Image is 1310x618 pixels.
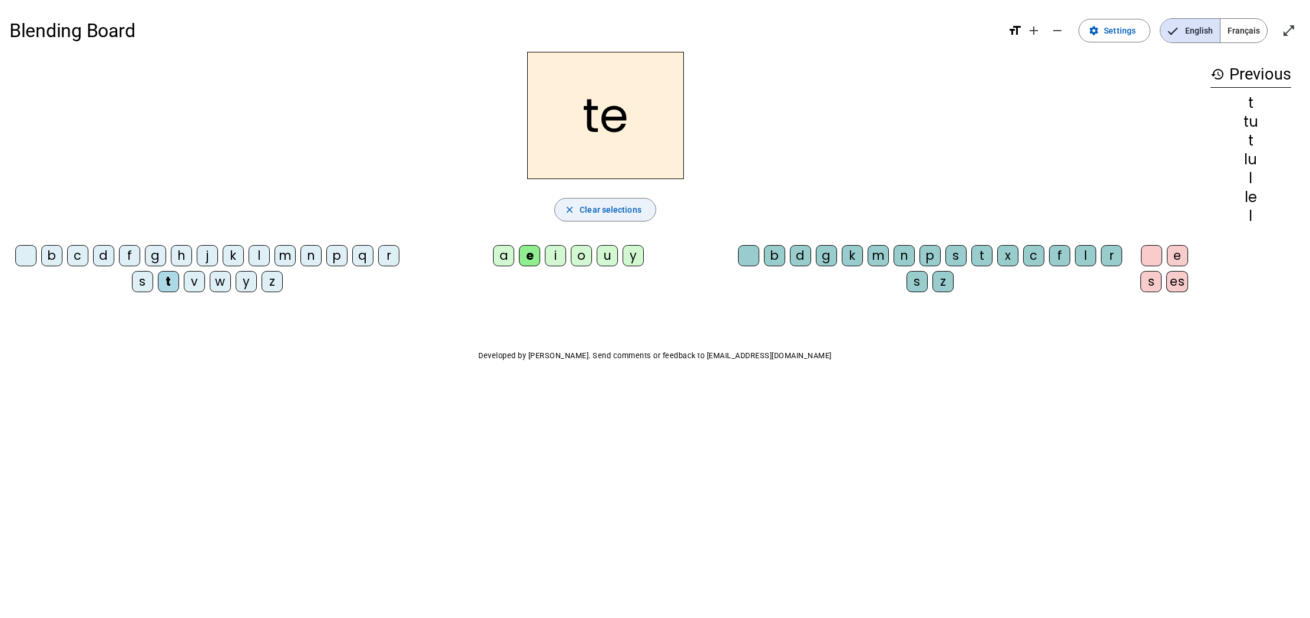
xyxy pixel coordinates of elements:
mat-icon: settings [1089,25,1099,36]
div: g [816,245,837,266]
div: tu [1210,115,1291,129]
span: Français [1220,19,1267,42]
div: t [1210,134,1291,148]
div: v [184,271,205,292]
div: b [764,245,785,266]
mat-button-toggle-group: Language selection [1160,18,1268,43]
div: l [1210,171,1291,186]
div: m [868,245,889,266]
div: r [1101,245,1122,266]
div: z [932,271,954,292]
div: s [907,271,928,292]
div: z [262,271,283,292]
div: s [132,271,153,292]
div: d [93,245,114,266]
div: e [1167,245,1188,266]
div: j [197,245,218,266]
div: y [236,271,257,292]
span: English [1160,19,1220,42]
button: Enter full screen [1277,19,1301,42]
span: Clear selections [580,203,641,217]
div: le [1210,190,1291,204]
div: s [945,245,967,266]
div: l [249,245,270,266]
div: u [597,245,618,266]
mat-icon: remove [1050,24,1064,38]
div: t [971,245,993,266]
div: lu [1210,153,1291,167]
button: Decrease font size [1046,19,1069,42]
div: y [623,245,644,266]
div: b [41,245,62,266]
mat-icon: format_size [1008,24,1022,38]
div: t [1210,96,1291,110]
div: k [223,245,244,266]
button: Clear selections [554,198,656,222]
div: s [1140,271,1162,292]
div: p [326,245,348,266]
mat-icon: open_in_full [1282,24,1296,38]
div: q [352,245,373,266]
div: c [1023,245,1044,266]
div: m [274,245,296,266]
div: h [171,245,192,266]
div: n [894,245,915,266]
h1: Blending Board [9,12,998,49]
p: Developed by [PERSON_NAME]. Send comments or feedback to [EMAIL_ADDRESS][DOMAIN_NAME] [9,349,1301,363]
div: x [997,245,1018,266]
div: a [493,245,514,266]
div: g [145,245,166,266]
div: n [300,245,322,266]
div: e [519,245,540,266]
mat-icon: add [1027,24,1041,38]
div: l [1210,209,1291,223]
div: k [842,245,863,266]
div: t [158,271,179,292]
h2: te [527,52,684,179]
mat-icon: close [564,204,575,215]
button: Settings [1079,19,1150,42]
h3: Previous [1210,61,1291,88]
div: o [571,245,592,266]
div: d [790,245,811,266]
div: es [1166,271,1188,292]
mat-icon: history [1210,67,1225,81]
button: Increase font size [1022,19,1046,42]
div: f [1049,245,1070,266]
div: l [1075,245,1096,266]
div: p [919,245,941,266]
div: r [378,245,399,266]
span: Settings [1104,24,1136,38]
div: w [210,271,231,292]
div: c [67,245,88,266]
div: i [545,245,566,266]
div: f [119,245,140,266]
